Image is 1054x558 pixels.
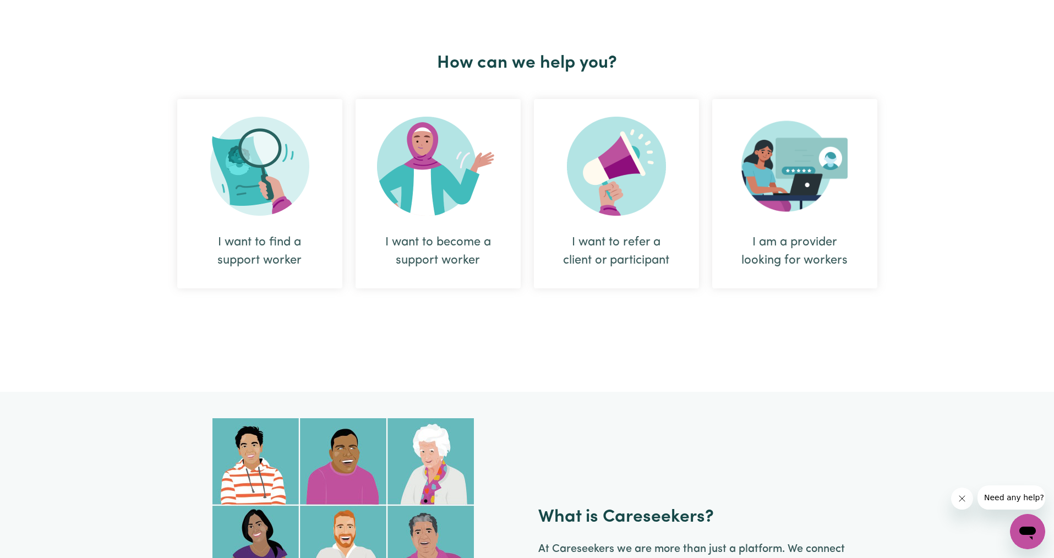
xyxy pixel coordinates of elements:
div: I want to refer a client or participant [560,233,673,270]
div: I am a provider looking for workers [739,233,851,270]
div: I want to refer a client or participant [534,99,699,288]
img: Search [210,117,309,216]
iframe: Message from company [977,485,1045,510]
img: Become Worker [377,117,499,216]
div: I want to find a support worker [177,99,342,288]
iframe: Button to launch messaging window [1010,514,1045,549]
div: I want to become a support worker [382,233,494,270]
h2: How can we help you? [171,53,884,74]
h2: What is Careseekers? [538,507,714,528]
div: I am a provider looking for workers [712,99,877,288]
iframe: Close message [951,488,973,510]
div: I want to become a support worker [356,99,521,288]
div: I want to find a support worker [204,233,316,270]
img: Refer [567,117,666,216]
img: Provider [741,117,848,216]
